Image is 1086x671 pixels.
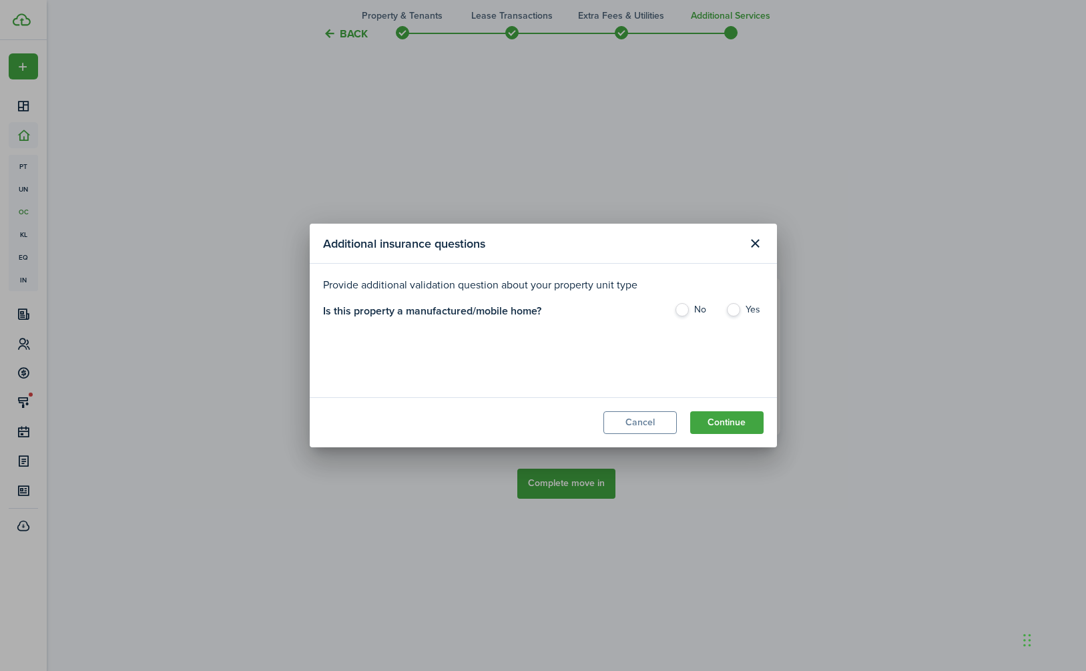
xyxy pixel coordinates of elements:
[1023,620,1031,660] div: Drag
[603,411,677,434] button: Cancel
[726,303,764,323] label: Yes
[323,303,541,330] h4: Is this property a manufactured/mobile home?
[323,230,741,256] modal-title: Additional insurance questions
[1019,607,1086,671] iframe: Chat Widget
[323,277,764,293] p: Provide additional validation question about your property unit type
[674,303,712,323] label: No
[744,232,767,255] button: Close modal
[690,411,764,434] button: Continue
